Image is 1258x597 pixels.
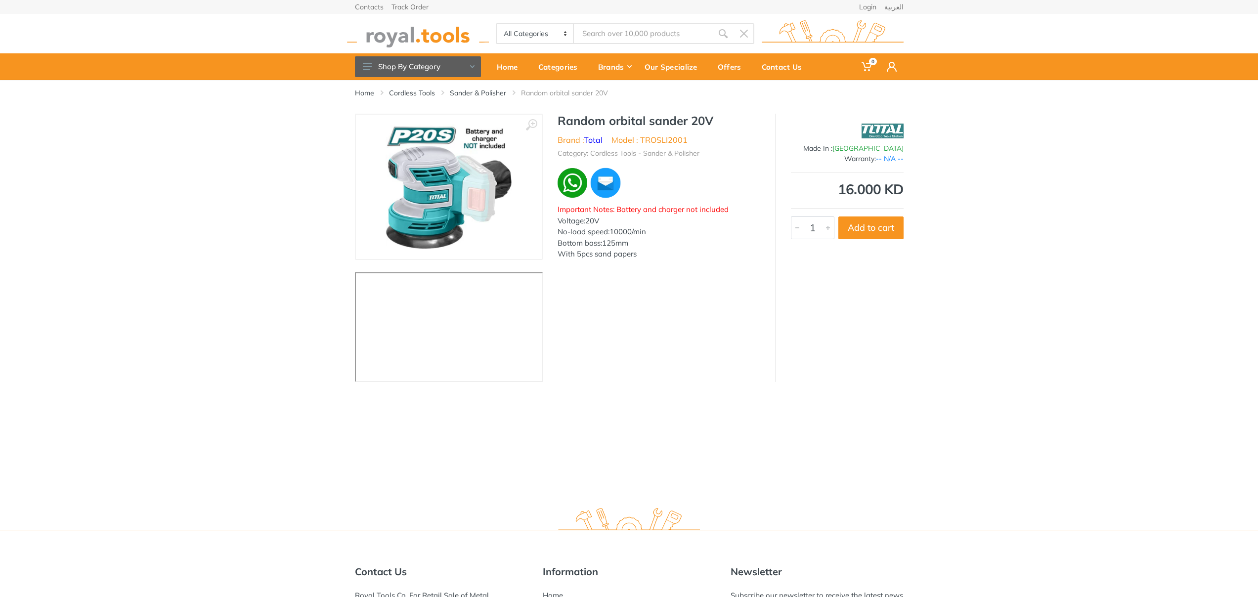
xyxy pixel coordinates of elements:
h5: Contact Us [355,566,528,578]
a: Categories [531,53,591,80]
select: Category [497,24,574,43]
button: Shop By Category [355,56,481,77]
div: Home [490,56,531,77]
a: Contacts [355,3,384,10]
input: Site search [574,23,712,44]
div: Made In : [791,143,904,154]
a: Total [584,135,603,145]
img: royal.tools Logo [558,508,700,535]
a: Our Specialize [638,53,711,80]
a: 0 [855,53,880,80]
span: -- N/A -- [876,154,904,163]
img: royal.tools Logo [347,20,489,47]
span: [GEOGRAPHIC_DATA] [832,144,904,153]
li: Model : TROSLI2001 [611,134,688,146]
div: Categories [531,56,591,77]
a: Offers [711,53,755,80]
a: العربية [884,3,904,10]
a: Login [859,3,876,10]
img: wa.webp [558,168,587,198]
img: ma.webp [589,167,622,199]
a: Sander & Polisher [450,88,506,98]
div: Contact Us [755,56,816,77]
li: Random orbital sander 20V [521,88,623,98]
div: Bottom bass:125mm [558,238,760,249]
div: 16.000 KD [791,182,904,196]
span: Important Notes: Battery and charger not included [558,205,729,214]
nav: breadcrumb [355,88,904,98]
div: Offers [711,56,755,77]
li: Category: Cordless Tools - Sander & Polisher [558,148,699,159]
div: Warranty: [791,154,904,164]
div: Voltage:20V [558,215,760,227]
div: No-load speed:10000/min [558,226,760,238]
button: Add to cart [838,216,904,239]
img: royal.tools Logo [762,20,904,47]
li: Brand : [558,134,603,146]
div: With 5pcs sand papers [558,249,760,260]
a: Cordless Tools [389,88,435,98]
div: Brands [591,56,638,77]
div: Our Specialize [638,56,711,77]
a: Home [490,53,531,80]
h5: Information [543,566,716,578]
h1: Random orbital sander 20V [558,114,760,128]
img: Royal Tools - Random orbital sander 20V [386,125,512,249]
span: 0 [869,58,877,65]
h5: Newsletter [731,566,904,578]
a: Home [355,88,374,98]
a: Track Order [391,3,429,10]
img: Total [862,119,904,143]
a: Contact Us [755,53,816,80]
